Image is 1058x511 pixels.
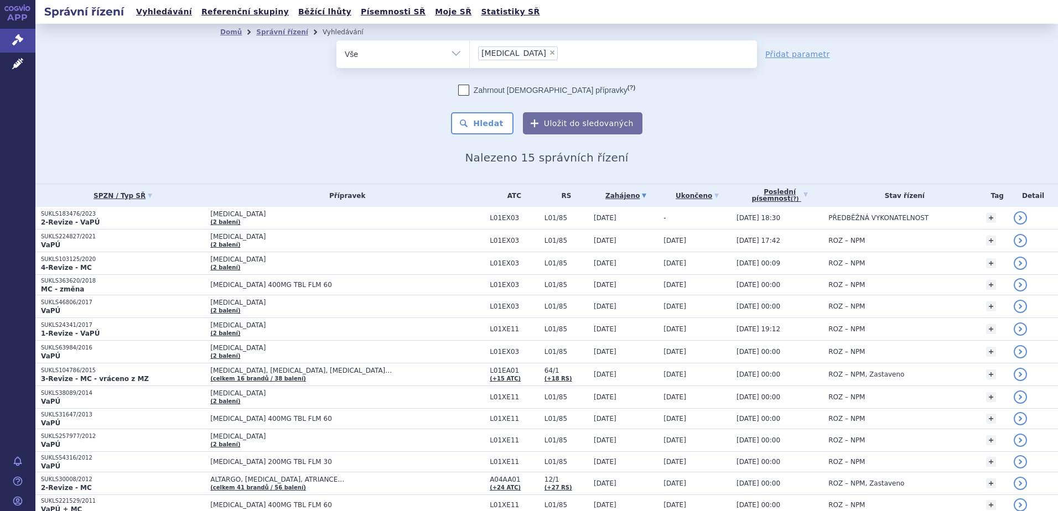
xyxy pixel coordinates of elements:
span: [MEDICAL_DATA] [481,49,546,57]
a: detail [1014,455,1027,468]
strong: VaPÚ [41,462,60,470]
span: L01XE11 [490,393,539,401]
p: SUKLS103125/2020 [41,255,205,263]
span: [DATE] 00:09 [737,259,780,267]
span: [MEDICAL_DATA] 200MG TBL FLM 30 [210,458,484,466]
span: L01EX03 [490,214,539,222]
a: detail [1014,412,1027,425]
span: L01XE11 [490,436,539,444]
span: ROZ – NPM [828,348,865,356]
span: L01/85 [544,281,588,289]
span: [DATE] [594,348,616,356]
span: [MEDICAL_DATA] [210,210,484,218]
p: SUKLS183476/2023 [41,210,205,218]
span: ROZ – NPM [828,281,865,289]
span: [DATE] 18:30 [737,214,780,222]
span: ALTARGO, [MEDICAL_DATA], ATRIANCE… [210,476,484,483]
span: [DATE] [594,393,616,401]
p: SUKLS224827/2021 [41,233,205,241]
a: SPZN / Typ SŘ [41,188,205,204]
span: [DATE] 00:00 [737,348,780,356]
a: detail [1014,278,1027,291]
a: detail [1014,345,1027,358]
button: Uložit do sledovaných [523,112,642,134]
span: [DATE] [663,281,686,289]
a: + [986,392,996,402]
span: [DATE] [594,415,616,423]
span: [DATE] [594,281,616,289]
span: ROZ – NPM [828,303,865,310]
span: [DATE] 00:00 [737,303,780,310]
a: Statistiky SŘ [478,4,543,19]
a: detail [1014,368,1027,381]
span: [DATE] [663,458,686,466]
strong: 1-Revize - VaPÚ [41,330,100,337]
a: + [986,457,996,467]
span: [DATE] [594,501,616,509]
a: Zahájeno [594,188,658,204]
a: + [986,500,996,510]
a: detail [1014,434,1027,447]
a: + [986,414,996,424]
strong: VaPÚ [41,441,60,449]
span: ROZ – NPM [828,393,865,401]
p: SUKLS104786/2015 [41,367,205,374]
strong: VaPÚ [41,352,60,360]
span: [DATE] [663,303,686,310]
th: Detail [1008,184,1058,207]
a: Vyhledávání [133,4,195,19]
a: Poslednípísemnost(?) [737,184,823,207]
span: A04AA01 [490,476,539,483]
span: L01/85 [544,214,588,222]
label: Zahrnout [DEMOGRAPHIC_DATA] přípravky [458,85,635,96]
a: Domů [220,28,242,36]
span: [DATE] [594,371,616,378]
span: Nalezeno 15 správních řízení [465,151,628,164]
span: ROZ – NPM, Zastaveno [828,479,904,487]
a: (+27 RS) [544,484,572,491]
a: detail [1014,300,1027,313]
span: [DATE] [594,214,616,222]
span: [MEDICAL_DATA] [210,344,484,352]
span: [DATE] [663,325,686,333]
p: SUKLS24341/2017 [41,321,205,329]
a: + [986,324,996,334]
a: (2 balení) [210,330,240,336]
h2: Správní řízení [35,4,133,19]
span: [DATE] 19:12 [737,325,780,333]
a: (2 balení) [210,307,240,314]
a: Ukončeno [663,188,731,204]
span: [MEDICAL_DATA], [MEDICAL_DATA], [MEDICAL_DATA]… [210,367,484,374]
span: L01/85 [544,436,588,444]
span: [DATE] 00:00 [737,415,780,423]
abbr: (?) [791,196,799,202]
p: SUKLS363620/2018 [41,277,205,285]
span: [DATE] [663,259,686,267]
a: + [986,435,996,445]
p: SUKLS54316/2012 [41,454,205,462]
th: Tag [981,184,1008,207]
span: [DATE] [594,325,616,333]
span: ROZ – NPM [828,259,865,267]
span: [MEDICAL_DATA] [210,432,484,440]
span: L01EX03 [490,237,539,244]
a: detail [1014,390,1027,404]
span: [DATE] [663,348,686,356]
a: + [986,478,996,488]
th: RS [539,184,588,207]
span: - [663,214,666,222]
strong: VaPÚ [41,241,60,249]
span: [DATE] 00:00 [737,393,780,401]
span: ROZ – NPM [828,458,865,466]
span: L01EA01 [490,367,539,374]
span: [DATE] [594,259,616,267]
span: L01XE11 [490,501,539,509]
span: L01/85 [544,348,588,356]
a: Správní řízení [256,28,308,36]
span: [DATE] [594,436,616,444]
p: SUKLS31647/2013 [41,411,205,419]
a: (+24 ATC) [490,484,521,491]
span: [MEDICAL_DATA] 400MG TBL FLM 60 [210,281,484,289]
span: [DATE] 00:00 [737,436,780,444]
p: SUKLS38089/2014 [41,389,205,397]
